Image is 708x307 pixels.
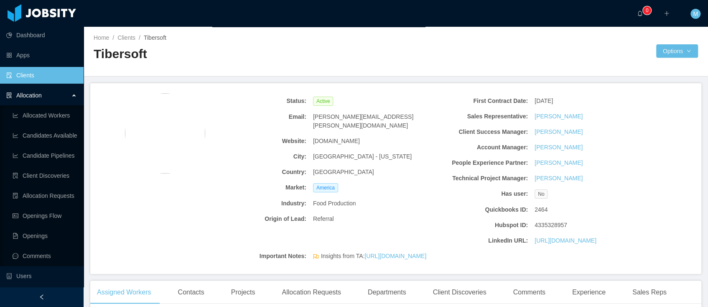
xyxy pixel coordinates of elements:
div: Allocation Requests [275,281,347,304]
a: Clients [117,34,135,41]
i: icon: solution [6,92,12,98]
div: Client Discoveries [426,281,493,304]
div: Experience [565,281,612,304]
div: Comments [507,281,552,304]
b: City: [202,152,306,161]
b: Country: [202,168,306,177]
div: Assigned Workers [90,281,158,304]
b: Account Manager: [424,143,528,152]
a: icon: pie-chartDashboard [6,27,77,43]
a: icon: file-doneAllocation Requests [13,187,77,204]
div: Contacts [171,281,211,304]
b: Origin of Lead: [202,215,306,223]
span: [DOMAIN_NAME] [313,137,360,146]
b: Sales Representative: [424,112,528,121]
span: [GEOGRAPHIC_DATA] [313,168,374,177]
h2: Tibersoft [94,46,396,63]
div: Sales Reps [626,281,673,304]
a: icon: line-chartCandidates Available [13,127,77,144]
span: / [112,34,114,41]
a: icon: line-chartCandidate Pipelines [13,147,77,164]
a: [URL][DOMAIN_NAME] [364,253,426,259]
a: icon: robotUsers [6,268,77,284]
b: Has user: [424,189,528,198]
div: Departments [361,281,413,304]
i: icon: plus [664,10,670,16]
div: [DATE] [531,93,642,109]
a: Home [94,34,109,41]
span: Referral [313,215,334,223]
span: Allocation [16,92,42,99]
span: 4335328957 [535,221,567,230]
span: Active [313,97,334,106]
b: Industry: [202,199,306,208]
span: M [693,9,698,19]
a: icon: line-chartAllocated Workers [13,107,77,124]
a: icon: messageComments [13,248,77,264]
a: [PERSON_NAME] [535,128,583,136]
a: [PERSON_NAME] [535,112,583,121]
img: 13e50b20-542a-11eb-81dc-19963a31d68b_6009a17863643-400w.png [125,93,205,174]
span: 2464 [535,205,548,214]
a: icon: appstoreApps [6,47,77,64]
b: Technical Project Manager: [424,174,528,183]
a: icon: idcardOpenings Flow [13,207,77,224]
b: LinkedIn URL: [424,236,528,245]
b: Client Success Manager: [424,128,528,136]
b: Status: [202,97,306,105]
span: / [139,34,140,41]
a: icon: file-searchClient Discoveries [13,167,77,184]
span: No [535,189,548,199]
span: Food Production [313,199,356,208]
a: [PERSON_NAME] [535,159,583,167]
a: [PERSON_NAME] [535,143,583,152]
a: icon: auditClients [6,67,77,84]
span: America [313,183,338,192]
b: Hubspot ID: [424,221,528,230]
a: [PERSON_NAME] [535,174,583,183]
sup: 0 [643,6,651,15]
a: icon: file-textOpenings [13,228,77,244]
b: Important Notes: [202,252,306,261]
span: flag [313,253,319,262]
span: Tibersoft [144,34,166,41]
b: People Experience Partner: [424,159,528,167]
span: [GEOGRAPHIC_DATA] - [US_STATE] [313,152,412,161]
b: Quickbooks ID: [424,205,528,214]
div: Projects [224,281,262,304]
b: Website: [202,137,306,146]
button: Optionsicon: down [656,44,698,58]
span: Insights from TA: [321,252,426,261]
b: Market: [202,183,306,192]
a: [URL][DOMAIN_NAME] [535,236,596,245]
b: Email: [202,113,306,121]
b: First Contract Date: [424,97,528,105]
i: icon: bell [637,10,643,16]
span: [PERSON_NAME][EMAIL_ADDRESS][PERSON_NAME][DOMAIN_NAME] [313,113,417,130]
